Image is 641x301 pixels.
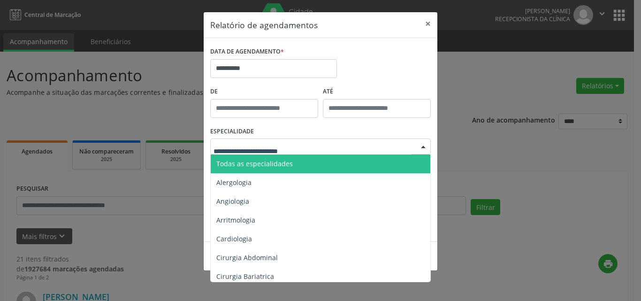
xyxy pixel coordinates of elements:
span: Cardiologia [216,234,252,243]
span: Arritmologia [216,216,255,224]
label: DATA DE AGENDAMENTO [210,45,284,59]
button: Close [419,12,437,35]
span: Todas as especialidades [216,159,293,168]
span: Cirurgia Bariatrica [216,272,274,281]
label: De [210,85,318,99]
span: Angiologia [216,197,249,206]
span: Cirurgia Abdominal [216,253,278,262]
span: Alergologia [216,178,252,187]
label: ESPECIALIDADE [210,124,254,139]
h5: Relatório de agendamentos [210,19,318,31]
label: ATÉ [323,85,431,99]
